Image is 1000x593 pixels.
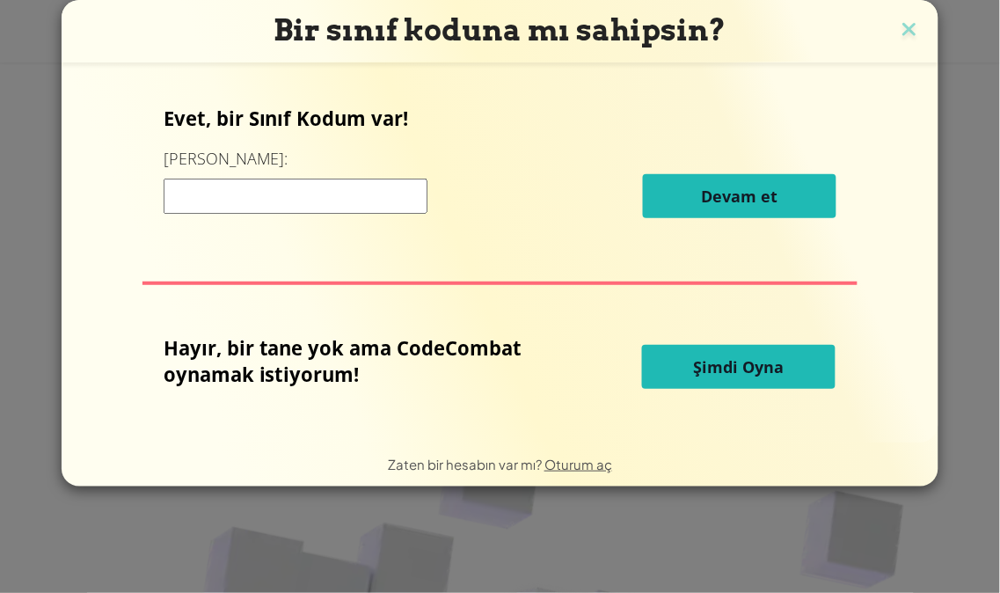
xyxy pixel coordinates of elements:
[164,105,837,131] p: Evet, bir Sınıf Kodum var!
[642,345,836,389] button: Şimdi Oyna
[898,18,921,44] img: close icon
[388,456,544,472] span: Zaten bir hesabın var mı?
[274,12,726,48] span: Bir sınıf koduna mı sahipsin?
[164,334,554,387] p: Hayır, bir tane yok ama CodeCombat oynamak istiyorum!
[643,174,836,218] button: Devam et
[702,186,778,207] span: Devam et
[164,148,288,170] label: [PERSON_NAME]:
[694,356,785,377] span: Şimdi Oyna
[544,456,612,472] a: Oturum aç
